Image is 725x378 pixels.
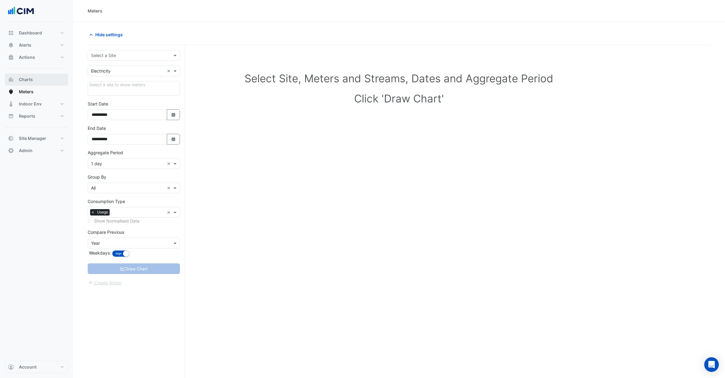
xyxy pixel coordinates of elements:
[88,8,102,14] div: Meters
[167,68,172,74] span: Clear
[88,250,111,256] label: Weekdays:
[167,185,172,191] span: Clear
[8,89,14,95] app-icon: Meters
[5,86,68,98] button: Meters
[7,5,35,17] img: Company Logo
[94,218,139,224] label: Show Normalised Data
[8,135,14,141] app-icon: Site Manager
[88,81,180,96] div: Click Update or Cancel in Details panel
[90,209,96,215] span: ×
[8,30,14,36] app-icon: Dashboard
[88,101,108,107] label: Start Date
[19,54,35,60] span: Actions
[88,218,180,224] div: Select meters or streams to enable normalisation
[19,89,33,95] span: Meters
[8,54,14,60] app-icon: Actions
[5,98,68,110] button: Indoor Env
[8,42,14,48] app-icon: Alerts
[88,174,106,180] label: Group By
[19,101,42,107] span: Indoor Env
[5,110,68,122] button: Reports
[88,280,122,285] app-escalated-ticket-create-button: Please correct errors first
[19,364,37,370] span: Account
[8,148,14,154] app-icon: Admin
[19,113,35,119] span: Reports
[5,361,68,373] button: Account
[5,39,68,51] button: Alerts
[5,132,68,144] button: Site Manager
[171,112,176,117] fa-icon: Select Date
[19,148,33,154] span: Admin
[95,31,123,38] span: Hide settings
[19,77,33,83] span: Charts
[88,198,125,205] label: Consumption Type
[5,144,68,157] button: Admin
[96,209,110,215] span: Usage
[167,209,172,216] span: Clear
[88,149,123,156] label: Aggregate Period
[167,160,172,167] span: Clear
[8,113,14,119] app-icon: Reports
[5,51,68,63] button: Actions
[704,357,719,372] div: Open Intercom Messenger
[8,77,14,83] app-icon: Charts
[19,135,46,141] span: Site Manager
[171,137,176,142] fa-icon: Select Date
[5,73,68,86] button: Charts
[88,125,106,131] label: End Date
[97,72,701,85] h1: Select Site, Meters and Streams, Dates and Aggregate Period
[97,92,701,105] h1: Click 'Draw Chart'
[88,29,127,40] button: Hide settings
[8,101,14,107] app-icon: Indoor Env
[19,30,42,36] span: Dashboard
[5,27,68,39] button: Dashboard
[88,229,124,235] label: Compare Previous
[19,42,31,48] span: Alerts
